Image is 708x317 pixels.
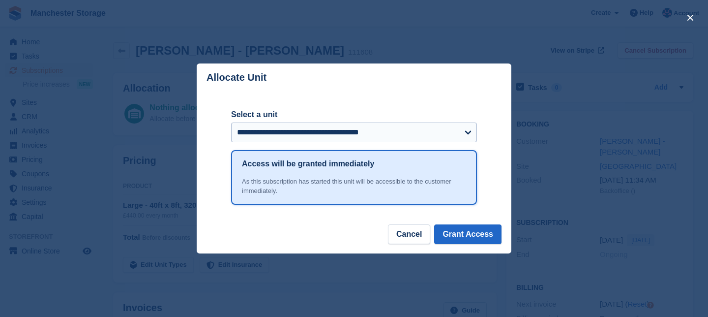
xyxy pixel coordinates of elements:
button: close [682,10,698,26]
div: As this subscription has started this unit will be accessible to the customer immediately. [242,177,466,196]
p: Allocate Unit [206,72,266,83]
label: Select a unit [231,109,477,121]
h1: Access will be granted immediately [242,158,374,170]
button: Grant Access [434,224,501,244]
button: Cancel [388,224,430,244]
